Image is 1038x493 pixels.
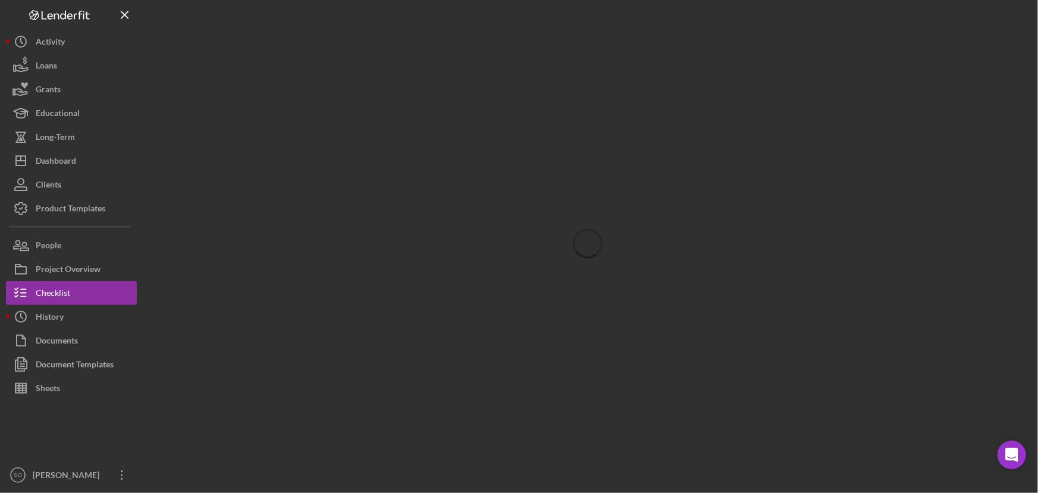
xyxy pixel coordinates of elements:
[6,329,137,352] button: Documents
[36,329,78,355] div: Documents
[36,173,61,199] div: Clients
[36,30,65,57] div: Activity
[14,472,22,479] text: SO
[30,463,107,490] div: [PERSON_NAME]
[36,149,76,176] div: Dashboard
[36,257,101,284] div: Project Overview
[6,376,137,400] button: Sheets
[6,77,137,101] button: Grants
[6,352,137,376] button: Document Templates
[998,441,1026,469] div: Open Intercom Messenger
[6,463,137,487] button: SO[PERSON_NAME]
[6,125,137,149] button: Long-Term
[36,196,105,223] div: Product Templates
[6,173,137,196] button: Clients
[36,54,57,80] div: Loans
[36,101,80,128] div: Educational
[6,101,137,125] button: Educational
[36,233,61,260] div: People
[6,257,137,281] button: Project Overview
[6,149,137,173] button: Dashboard
[36,281,70,308] div: Checklist
[36,305,64,332] div: History
[6,30,137,54] button: Activity
[6,196,137,220] button: Product Templates
[36,125,75,152] div: Long-Term
[36,77,61,104] div: Grants
[6,305,137,329] button: History
[6,281,137,305] button: Checklist
[36,352,114,379] div: Document Templates
[36,376,60,403] div: Sheets
[6,233,137,257] button: People
[6,54,137,77] button: Loans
